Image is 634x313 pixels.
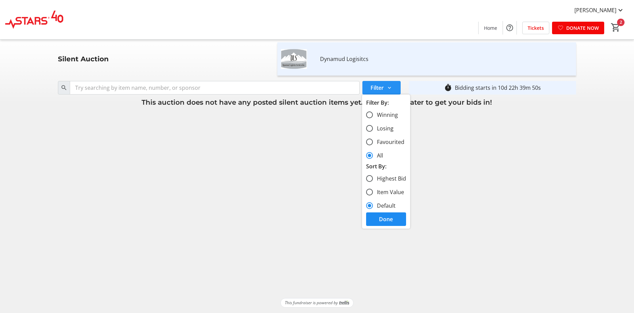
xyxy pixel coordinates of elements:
label: All [373,151,383,160]
div: Bidding starts in 10d 22h 39m 50s [455,84,541,92]
span: This auction does not have any posted silent auction items yet. Check back later to get your bids... [142,98,492,106]
span: Done [379,215,393,223]
img: Dynamud Logisitcs's logo [279,44,309,74]
label: Default [373,202,396,210]
div: Sort By: [366,162,406,170]
input: Try searching by item name, number, or sponsor [70,81,360,95]
span: Home [484,24,497,32]
label: Losing [373,124,394,132]
span: [PERSON_NAME] [574,6,616,14]
a: DONATE NOW [552,22,604,34]
span: This fundraiser is powered by [285,300,338,306]
mat-icon: timer_outline [444,84,452,92]
button: Help [503,21,516,35]
a: Home [479,22,503,34]
label: Item Value [373,188,404,196]
label: Favourited [373,138,404,146]
button: Cart [610,21,622,34]
button: Filter [362,81,401,95]
label: Winning [373,111,398,119]
img: Trellis Logo [339,300,349,305]
span: DONATE NOW [566,24,599,32]
div: Silent Auction [54,54,113,64]
div: Dynamud Logisitcs [320,54,575,64]
img: STARS's Logo [4,3,64,37]
a: Tickets [522,22,549,34]
span: Filter [371,84,384,92]
span: Tickets [528,24,544,32]
label: Highest Bid [373,174,406,183]
button: [PERSON_NAME] [569,5,630,16]
div: Filter By: [366,99,406,107]
button: Done [366,212,406,226]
